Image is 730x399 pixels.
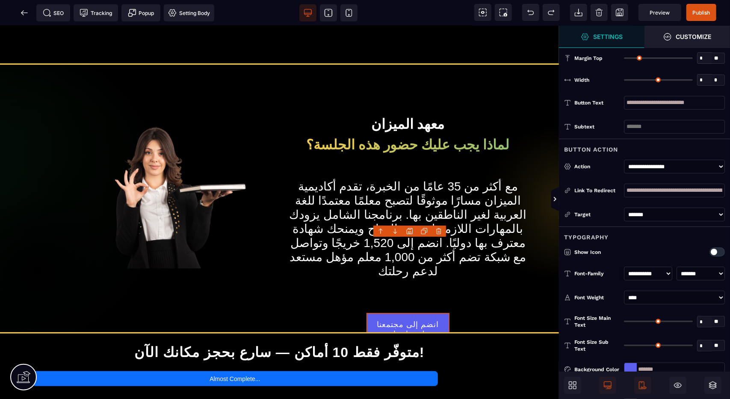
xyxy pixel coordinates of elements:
[650,9,670,16] span: Preview
[289,111,527,143] h1: لماذا يجب عليك حضور هذه الجلسة؟
[574,55,603,62] span: Margin Top
[559,139,730,155] div: Button Action
[574,315,620,328] span: Font Size Main Text
[168,9,210,17] span: Setting Body
[676,33,712,40] strong: Customize
[594,33,623,40] strong: Settings
[289,152,527,255] text: مع أكثر من 35 عامًا من الخبرة، تقدم أكاديمية الميزان مسارًا موثوقًا لتصبح معلمًا معتمدًا للغة الع...
[574,365,620,374] div: Background Color
[574,122,620,131] div: Subtext
[320,4,337,21] span: View tablet
[164,4,214,21] span: Favicon
[522,4,539,21] span: Undo
[128,9,154,17] span: Popup
[669,377,686,394] span: Cmd Hidden Block
[574,293,620,302] div: Font Weight
[574,162,620,171] div: Action
[574,269,620,278] div: Font-Family
[299,4,316,21] span: View desktop
[644,26,730,48] span: Open Style Manager
[289,86,527,111] h1: معهد الميزان
[693,9,710,16] span: Publish
[638,4,681,21] span: Preview
[574,339,620,352] span: Font Size Sub Text
[564,248,671,256] p: Show Icon
[611,4,628,21] span: Save
[74,4,118,21] span: Tracking code
[495,4,512,21] span: Screenshot
[564,377,581,394] span: Open Blocks
[43,9,64,17] span: SEO
[574,98,620,107] div: Button Text
[704,377,721,394] span: Open Sub Layers
[564,186,620,195] div: Link to redirect
[559,26,644,48] span: Open Style Manager
[210,350,260,357] text: Almost Complete...
[16,4,33,21] span: Back
[559,226,730,242] div: Typography
[32,84,270,243] img: e15a5d2dd7aa6b1bc2c08a8513cea13e_female-teacher-making-ok-sign-while-holding-book-Photoroom.png
[591,4,608,21] span: Clear
[121,4,160,21] span: Create Alert Modal
[366,287,450,319] button: انضم إلى مجتمعنا على واتساب
[599,377,616,394] span: Is Show Desktop
[564,210,620,219] div: Target
[634,377,651,394] span: Is Show Mobile
[80,9,112,17] span: Tracking
[570,4,587,21] span: Open Import Webpage
[474,4,491,21] span: View components
[559,187,567,212] span: Toggle Views
[340,4,358,21] span: View mobile
[543,4,560,21] span: Redo
[36,4,70,21] span: Seo meta data
[19,314,540,339] h1: متوفّر فقط 10 أماكن — سارع بحجز مكانك الآن!
[686,4,716,21] span: Save
[574,77,589,83] span: Width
